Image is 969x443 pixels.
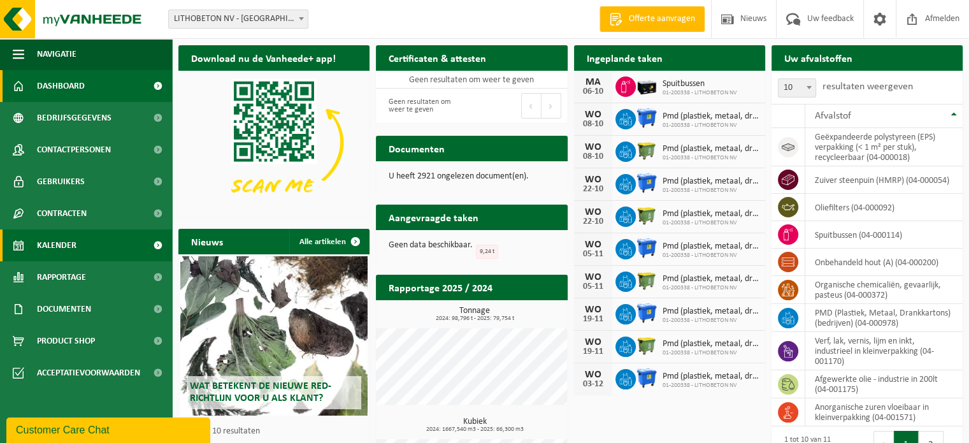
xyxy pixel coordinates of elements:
[37,325,95,357] span: Product Shop
[580,152,606,161] div: 08-10
[822,82,913,92] label: resultaten weergeven
[636,237,657,259] img: WB-1100-HPE-BE-01
[580,77,606,87] div: MA
[37,102,111,134] span: Bedrijfsgegevens
[376,275,505,300] h2: Rapportage 2025 / 2024
[473,300,566,325] a: Bekijk rapportage
[580,87,606,96] div: 06-10
[580,380,606,389] div: 03-12
[805,276,963,304] td: organische chemicaliën, gevaarlijk, pasteus (04-000372)
[580,120,606,129] div: 08-10
[37,357,140,389] span: Acceptatievoorwaarden
[190,381,331,403] span: Wat betekent de nieuwe RED-richtlijn voor u als klant?
[37,198,87,229] span: Contracten
[663,112,759,122] span: Pmd (plastiek, metaal, drankkartons) (bedrijven)
[663,274,759,284] span: Pmd (plastiek, metaal, drankkartons) (bedrijven)
[37,293,91,325] span: Documenten
[663,187,759,194] span: 01-200338 - LITHOBETON NV
[772,45,865,70] h2: Uw afvalstoffen
[663,122,759,129] span: 01-200338 - LITHOBETON NV
[382,92,465,120] div: Geen resultaten om weer te geven
[37,261,86,293] span: Rapportage
[663,284,759,292] span: 01-200338 - LITHOBETON NV
[663,372,759,382] span: Pmd (plastiek, metaal, drankkartons) (bedrijven)
[574,45,675,70] h2: Ingeplande taken
[805,166,963,194] td: zuiver steenpuin (HMRP) (04-000054)
[37,166,85,198] span: Gebruikers
[580,185,606,194] div: 22-10
[376,45,499,70] h2: Certificaten & attesten
[580,282,606,291] div: 05-11
[389,241,554,250] p: Geen data beschikbaar.
[542,93,561,119] button: Next
[178,229,236,254] h2: Nieuws
[521,93,542,119] button: Previous
[805,128,963,166] td: geëxpandeerde polystyreen (EPS) verpakking (< 1 m² per stuk), recycleerbaar (04-000018)
[636,75,657,96] img: PB-LB-0680-HPE-BK-11
[169,10,308,28] span: LITHOBETON NV - SNAASKERKE
[663,349,759,357] span: 01-200338 - LITHOBETON NV
[636,205,657,226] img: WB-1100-HPE-GN-50
[636,140,657,161] img: WB-1100-HPE-GN-50
[663,242,759,252] span: Pmd (plastiek, metaal, drankkartons) (bedrijven)
[580,207,606,217] div: WO
[289,229,368,254] a: Alle artikelen
[191,427,363,436] p: 1 van 10 resultaten
[663,79,737,89] span: Spuitbussen
[636,172,657,194] img: WB-1100-HPE-BE-01
[389,172,554,181] p: U heeft 2921 ongelezen document(en).
[376,136,457,161] h2: Documenten
[805,370,963,398] td: afgewerkte olie - industrie in 200lt (04-001175)
[663,307,759,317] span: Pmd (plastiek, metaal, drankkartons) (bedrijven)
[663,177,759,187] span: Pmd (plastiek, metaal, drankkartons) (bedrijven)
[805,332,963,370] td: verf, lak, vernis, lijm en inkt, industrieel in kleinverpakking (04-001170)
[580,175,606,185] div: WO
[636,270,657,291] img: WB-1100-HPE-GN-50
[580,142,606,152] div: WO
[37,229,76,261] span: Kalender
[805,221,963,249] td: spuitbussen (04-000114)
[663,209,759,219] span: Pmd (plastiek, metaal, drankkartons) (bedrijven)
[580,337,606,347] div: WO
[663,339,759,349] span: Pmd (plastiek, metaal, drankkartons) (bedrijven)
[663,154,759,162] span: 01-200338 - LITHOBETON NV
[6,415,213,443] iframe: chat widget
[626,13,698,25] span: Offerte aanvragen
[382,316,567,322] span: 2024: 98,796 t - 2025: 79,754 t
[180,256,368,416] a: Wat betekent de nieuwe RED-richtlijn voor u als klant?
[580,315,606,324] div: 19-11
[805,398,963,426] td: anorganische zuren vloeibaar in kleinverpakking (04-001571)
[382,307,567,322] h3: Tonnage
[663,317,759,324] span: 01-200338 - LITHOBETON NV
[580,250,606,259] div: 05-11
[580,110,606,120] div: WO
[376,205,491,229] h2: Aangevraagde taken
[580,305,606,315] div: WO
[663,144,759,154] span: Pmd (plastiek, metaal, drankkartons) (bedrijven)
[376,71,567,89] td: Geen resultaten om weer te geven
[805,249,963,276] td: onbehandeld hout (A) (04-000200)
[663,219,759,227] span: 01-200338 - LITHOBETON NV
[580,370,606,380] div: WO
[580,272,606,282] div: WO
[168,10,308,29] span: LITHOBETON NV - SNAASKERKE
[778,78,816,98] span: 10
[382,426,567,433] span: 2024: 1667,540 m3 - 2025: 66,300 m3
[815,111,851,121] span: Afvalstof
[636,302,657,324] img: WB-1100-HPE-BE-01
[580,347,606,356] div: 19-11
[37,38,76,70] span: Navigatie
[580,217,606,226] div: 22-10
[37,134,111,166] span: Contactpersonen
[37,70,85,102] span: Dashboard
[636,367,657,389] img: WB-1100-HPE-BE-01
[636,107,657,129] img: WB-1100-HPE-BE-01
[805,304,963,332] td: PMD (Plastiek, Metaal, Drankkartons) (bedrijven) (04-000978)
[178,45,348,70] h2: Download nu de Vanheede+ app!
[636,335,657,356] img: WB-1100-HPE-GN-50
[805,194,963,221] td: oliefilters (04-000092)
[382,418,567,433] h3: Kubiek
[663,89,737,97] span: 01-200338 - LITHOBETON NV
[663,382,759,389] span: 01-200338 - LITHOBETON NV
